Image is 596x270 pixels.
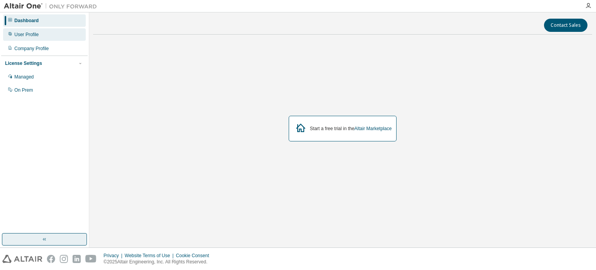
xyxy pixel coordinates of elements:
[125,253,176,259] div: Website Terms of Use
[544,19,587,32] button: Contact Sales
[104,259,214,265] p: © 2025 Altair Engineering, Inc. All Rights Reserved.
[310,125,392,132] div: Start a free trial in the
[73,255,81,263] img: linkedin.svg
[60,255,68,263] img: instagram.svg
[2,255,42,263] img: altair_logo.svg
[14,31,39,38] div: User Profile
[14,87,33,93] div: On Prem
[176,253,213,259] div: Cookie Consent
[14,17,39,24] div: Dashboard
[354,126,392,131] a: Altair Marketplace
[4,2,101,10] img: Altair One
[85,255,97,263] img: youtube.svg
[47,255,55,263] img: facebook.svg
[104,253,125,259] div: Privacy
[14,74,34,80] div: Managed
[5,60,42,66] div: License Settings
[14,45,49,52] div: Company Profile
